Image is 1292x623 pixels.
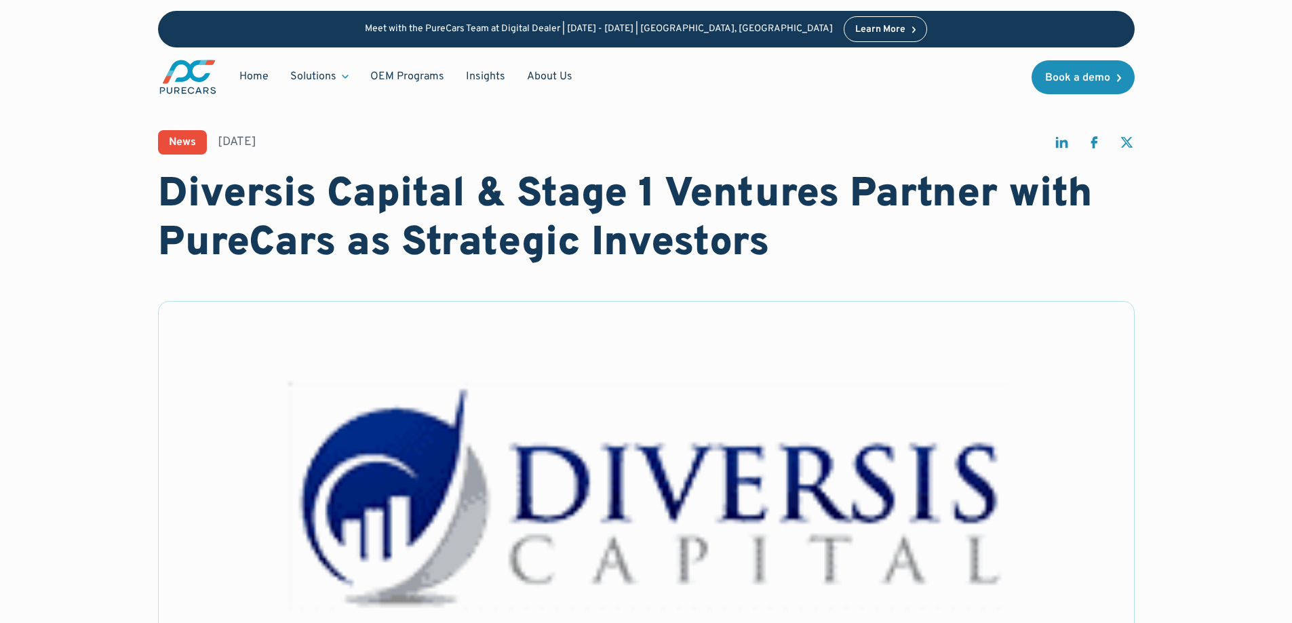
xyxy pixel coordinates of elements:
[158,58,218,96] a: main
[1053,134,1070,157] a: share on linkedin
[158,58,218,96] img: purecars logo
[1086,134,1102,157] a: share on facebook
[1032,60,1135,94] a: Book a demo
[855,25,905,35] div: Learn More
[279,64,359,89] div: Solutions
[158,171,1135,268] h1: Diversis Capital & Stage 1 Ventures Partner with PureCars as Strategic Investors
[229,64,279,89] a: Home
[455,64,516,89] a: Insights
[290,69,336,84] div: Solutions
[169,137,196,148] div: News
[844,16,928,42] a: Learn More
[516,64,583,89] a: About Us
[359,64,455,89] a: OEM Programs
[218,134,256,150] div: [DATE]
[1118,134,1135,157] a: share on twitter
[365,24,833,35] p: Meet with the PureCars Team at Digital Dealer | [DATE] - [DATE] | [GEOGRAPHIC_DATA], [GEOGRAPHIC_...
[1045,73,1110,83] div: Book a demo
